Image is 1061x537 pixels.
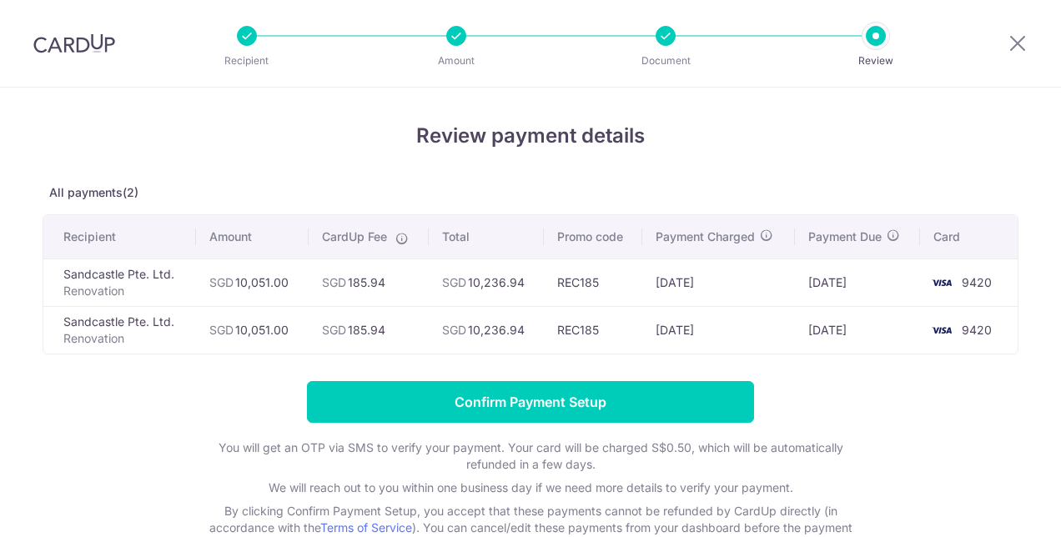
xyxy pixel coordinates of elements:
td: 185.94 [309,306,429,354]
span: 9420 [962,323,992,337]
span: SGD [442,275,466,289]
td: REC185 [544,306,642,354]
th: Card [920,215,1018,258]
th: Recipient [43,215,196,258]
span: SGD [209,323,234,337]
span: SGD [322,323,346,337]
td: [DATE] [642,258,795,306]
td: 10,236.94 [429,306,545,354]
td: REC185 [544,258,642,306]
td: Sandcastle Pte. Ltd. [43,306,196,354]
h4: Review payment details [43,121,1018,151]
p: Recipient [185,53,309,69]
td: 10,051.00 [196,258,308,306]
img: <span class="translation_missing" title="translation missing: en.account_steps.new_confirm_form.b... [925,320,958,340]
td: [DATE] [795,306,920,354]
td: [DATE] [642,306,795,354]
p: Review [814,53,938,69]
p: Document [604,53,727,69]
span: Payment Charged [656,228,755,245]
p: We will reach out to you within one business day if we need more details to verify your payment. [197,479,864,496]
th: Promo code [544,215,642,258]
p: Amount [395,53,518,69]
th: Amount [196,215,308,258]
span: 9420 [962,275,992,289]
span: CardUp Fee [322,228,387,245]
td: 10,236.94 [429,258,545,306]
span: SGD [442,323,466,337]
span: SGD [209,275,234,289]
p: Renovation [63,283,183,299]
span: Payment Due [808,228,882,245]
td: 10,051.00 [196,306,308,354]
iframe: Opens a widget where you can find more information [954,487,1044,529]
p: Renovation [63,330,183,347]
p: You will get an OTP via SMS to verify your payment. Your card will be charged S$0.50, which will ... [197,439,864,473]
a: Terms of Service [320,520,412,534]
td: 185.94 [309,258,429,306]
img: <span class="translation_missing" title="translation missing: en.account_steps.new_confirm_form.b... [925,273,958,293]
td: [DATE] [795,258,920,306]
input: Confirm Payment Setup [307,381,754,423]
th: Total [429,215,545,258]
td: Sandcastle Pte. Ltd. [43,258,196,306]
span: SGD [322,275,346,289]
img: CardUp [33,33,115,53]
p: All payments(2) [43,184,1018,201]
